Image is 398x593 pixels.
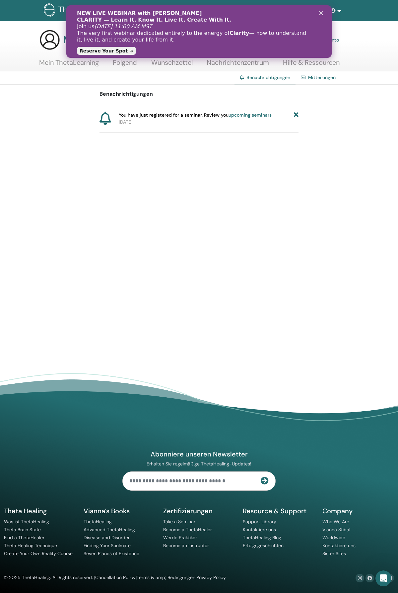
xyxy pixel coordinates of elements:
[243,535,281,541] a: ThetaHealing Blog
[84,543,131,548] a: Finding Your Soulmate
[63,34,131,46] h3: My Dashboard
[151,58,193,71] a: Wunschzettel
[137,574,195,580] a: Terms & amp; Bedingungen
[182,5,218,17] a: Zertifizierung
[113,58,137,71] a: Folgend
[4,535,44,541] a: Find a ThetaHealer
[375,570,391,586] iframe: Intercom live chat
[84,507,155,515] h5: Vianna’s Books
[4,550,73,556] a: Create Your Own Reality Course
[141,5,155,17] a: Um
[163,519,195,525] a: Take a Seminar
[246,74,290,80] span: Benachrichtigungen
[122,450,276,458] h4: Abonniere unseren Newsletter
[163,535,197,541] a: Werde Praktiker
[99,90,298,98] p: Benachrichtigungen
[229,112,272,118] a: upcoming seminars
[163,507,235,515] h5: Zertifizierungen
[39,29,60,50] img: generic-user-icon.jpg
[300,5,328,17] a: Speichern
[218,5,268,17] a: Erfolgsgeschichten
[11,42,70,49] a: Reserve Your Spot ➜
[84,535,130,541] a: Disease and Disorder
[95,574,136,580] a: Cancellation Policy
[84,550,139,556] a: Seven Planes of Existence
[4,574,226,582] div: © 2025 ThetaHealing. All Rights reserved. | | |
[243,527,276,533] a: Kontaktiere uns
[322,543,356,548] a: Kontaktiere uns
[4,543,57,548] a: Theta Healing Technique
[84,527,135,533] a: Advanced ThetaHealing
[84,519,112,525] a: ThetaHealing
[44,3,123,18] img: logo.png
[119,112,272,119] span: You have just registered for a seminar. Review you
[196,574,226,580] a: Privacy Policy
[122,461,276,467] p: Erhalten Sie regelmäßige ThetaHealing-Updates!
[322,527,350,533] a: Vianna Stibal
[163,25,183,31] b: Clarity
[243,519,276,525] a: Support Library
[268,5,299,17] a: Ressourcen
[243,543,284,548] a: Erfolgsgeschichten
[322,550,346,556] a: Sister Sites
[163,527,212,533] a: Become a ThetaHealer
[163,543,209,548] a: Become an Instructor
[66,5,332,58] iframe: Intercom live chat Banner
[119,119,298,126] p: [DATE]
[322,535,345,541] a: Worldwide
[283,58,340,71] a: Hilfe & Ressourcen
[322,519,349,525] a: Who We Are
[207,58,269,71] a: Nachrichtenzentrum
[155,1,182,20] a: Kurse & Seminare
[243,507,314,515] h5: Resource & Support
[308,74,336,80] a: Mitteilungen
[322,507,394,515] h5: Company
[4,507,76,515] h5: Theta Healing
[253,6,259,10] div: Schließen
[39,58,99,71] a: Mein ThetaLearning
[4,519,49,525] a: Was ist ThetaHealing
[4,527,41,533] a: Theta Brain State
